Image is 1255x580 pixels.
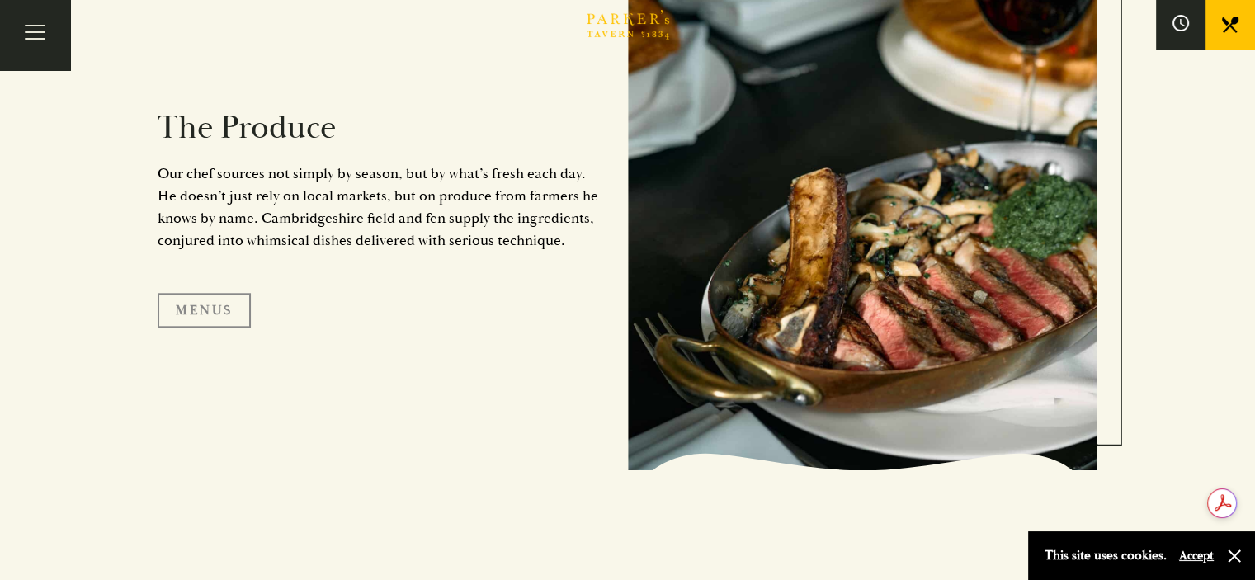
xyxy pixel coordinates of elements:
p: This site uses cookies. [1045,544,1167,568]
button: Accept [1179,548,1214,563]
h2: The Produce [158,108,603,148]
button: Close and accept [1226,548,1243,564]
p: Our chef sources not simply by season, but by what’s fresh each day. He doesn’t just rely on loca... [158,163,603,252]
a: Menus [158,293,251,328]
